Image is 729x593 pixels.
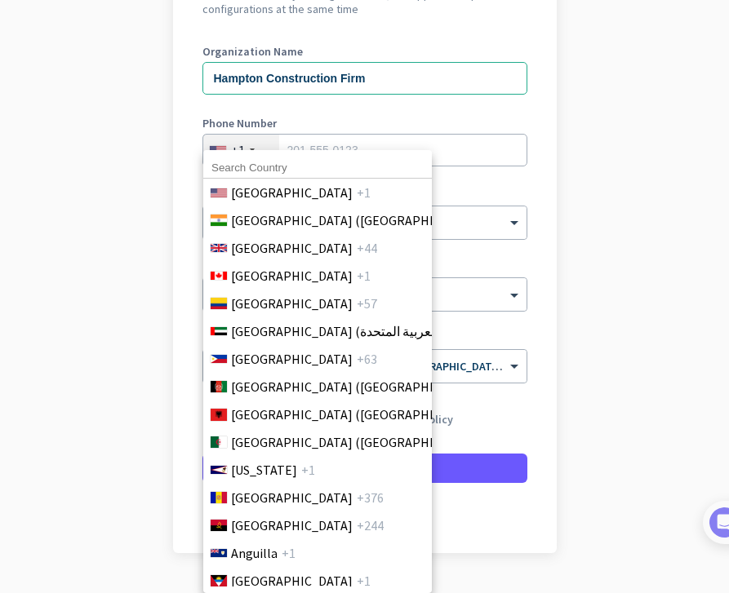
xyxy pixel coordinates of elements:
span: +1 [282,543,296,563]
span: [GEOGRAPHIC_DATA] [231,516,353,535]
span: [GEOGRAPHIC_DATA] [231,488,353,507]
span: [GEOGRAPHIC_DATA] [231,294,353,313]
span: +244 [357,516,384,535]
span: [GEOGRAPHIC_DATA] [231,183,353,202]
span: Anguilla [231,543,278,563]
span: [US_STATE] [231,460,297,480]
span: [GEOGRAPHIC_DATA] (‫الإمارات العربية المتحدة‬‎) [231,321,489,341]
span: [GEOGRAPHIC_DATA] ([GEOGRAPHIC_DATA]) [231,405,486,424]
span: +376 [357,488,384,507]
span: +1 [357,183,371,202]
span: +1 [301,460,315,480]
span: [GEOGRAPHIC_DATA] [231,238,353,258]
span: +1 [357,571,371,591]
span: [GEOGRAPHIC_DATA] [231,349,353,369]
span: [GEOGRAPHIC_DATA] [231,266,353,285]
input: Search Country [203,157,432,179]
span: +63 [357,349,377,369]
span: [GEOGRAPHIC_DATA] (‫[GEOGRAPHIC_DATA]‬‎) [231,377,486,396]
span: +44 [357,238,377,258]
span: [GEOGRAPHIC_DATA] [231,571,353,591]
span: +57 [357,294,377,313]
span: +1 [357,266,371,285]
span: [GEOGRAPHIC_DATA] ([GEOGRAPHIC_DATA]) [231,210,486,230]
span: [GEOGRAPHIC_DATA] (‫[GEOGRAPHIC_DATA]‬‎) [231,432,486,452]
